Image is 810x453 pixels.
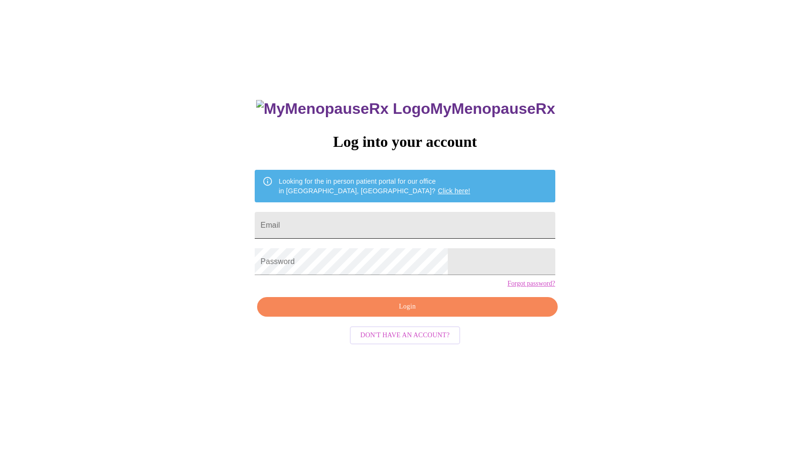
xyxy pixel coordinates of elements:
button: Login [257,297,557,317]
a: Don't have an account? [347,331,463,339]
div: Looking for the in person patient portal for our office in [GEOGRAPHIC_DATA], [GEOGRAPHIC_DATA]? [279,173,470,199]
a: Click here! [438,187,470,195]
img: MyMenopauseRx Logo [256,100,430,118]
span: Login [268,301,546,313]
button: Don't have an account? [350,326,460,345]
a: Forgot password? [508,280,555,287]
h3: Log into your account [255,133,555,151]
span: Don't have an account? [360,330,450,342]
h3: MyMenopauseRx [256,100,555,118]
